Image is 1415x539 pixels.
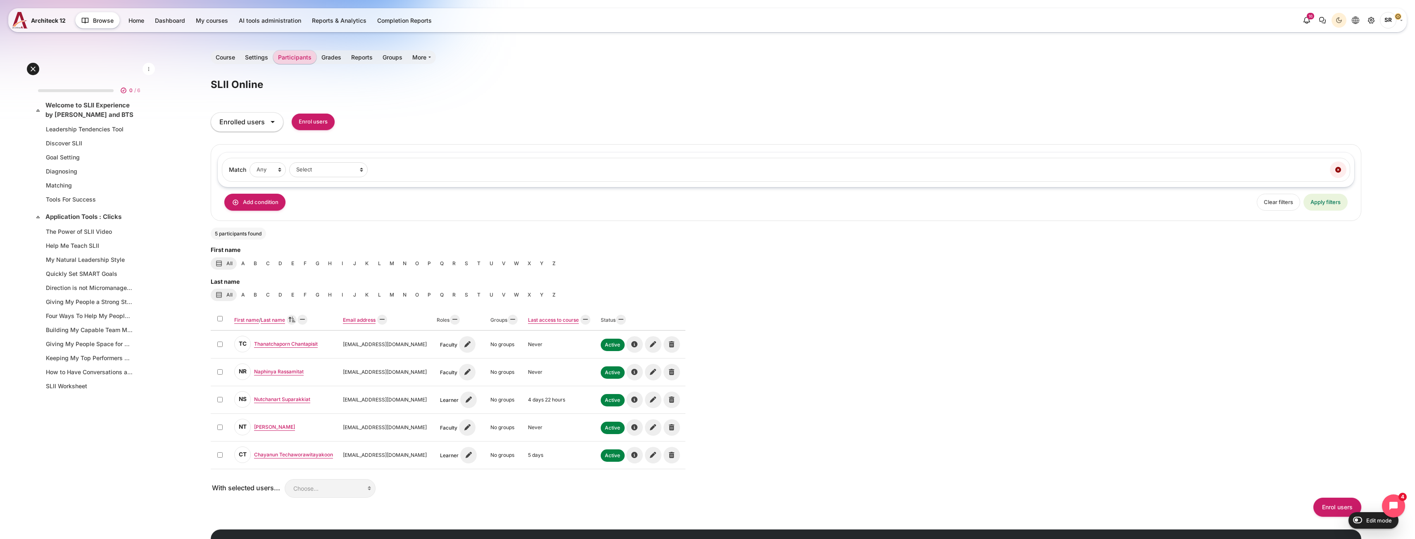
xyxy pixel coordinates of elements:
[46,195,133,204] a: Tools For Success
[336,289,348,301] a: I
[338,386,432,413] td: [EMAIL_ADDRESS][DOMAIN_NAME]
[432,309,485,330] th: Roles
[523,441,596,469] td: 5 days
[626,364,643,380] i: Manual enrolments
[460,392,477,408] i: Nutchanart Suparakkiat's role assignments
[663,419,680,436] a: Unenrol
[46,153,133,161] a: Goal Setting
[448,289,460,301] a: R
[348,257,361,270] a: J
[385,289,398,301] a: M
[645,364,661,380] i: Edit enrolment
[411,257,423,270] a: O
[411,289,423,301] a: O
[373,289,385,301] a: L
[485,330,523,359] td: No groups
[664,364,680,380] i: Unenrol
[234,446,333,463] a: Chayanun TechaworawitayakoonChayanun Techaworawitayakoon
[46,311,133,320] a: Four Ways To Help My People In a Crisis
[485,441,523,469] td: No groups
[261,317,285,323] a: Last name
[644,391,662,408] a: Edit enrolment
[46,255,133,264] a: My Natural Leadership Style
[459,364,476,380] i: Naphinya Rassamitat's role assignments
[211,228,266,240] p: 5 participants found
[523,386,596,413] td: 4 days 22 hours
[34,213,42,221] span: Collapse
[664,392,680,408] i: Unenrol
[234,363,304,380] a: Naphinya RassamitatNaphinya Rassamitat
[338,330,432,359] td: [EMAIL_ADDRESS][DOMAIN_NAME]
[12,12,28,28] img: A12
[645,447,661,463] i: Edit enrolment
[485,309,523,330] th: Groups
[473,257,485,270] a: T
[510,257,523,270] a: W
[377,314,388,325] a: Hide Email address
[336,257,348,270] a: I
[448,257,460,270] a: R
[626,446,643,464] a: Manual enrolments
[645,419,661,436] i: Edit enrolment
[234,317,259,323] a: First name
[523,257,535,270] a: X
[1366,517,1392,524] span: Edit mode
[311,257,323,270] a: G
[528,317,579,323] a: Last access to course
[663,336,680,353] a: Unenrol
[626,391,643,408] a: Manual enrolments
[626,419,643,436] a: Manual enrolments
[644,419,662,436] a: Edit enrolment
[440,363,476,381] a: Faculty
[124,14,149,27] a: Home
[580,314,591,325] a: Hide Last access to course
[626,336,643,353] i: Manual enrolments
[510,289,523,301] a: W
[211,78,263,91] h1: SLII Online
[626,363,643,381] a: Manual enrolments
[601,449,625,461] span: Active
[234,14,306,27] a: AI tools administration
[1313,498,1361,516] input: Enrol users
[645,336,661,353] i: Edit enrolment
[1330,161,1346,178] button: Remove filter row
[523,289,535,301] a: X
[211,257,237,270] a: All
[361,289,373,301] a: K
[460,289,473,301] a: S
[548,257,560,270] a: Z
[46,139,133,147] a: Discover SLII
[46,354,133,362] a: Keeping My Top Performers Engaged
[343,317,376,323] a: Email address
[1380,12,1403,28] a: User menu
[249,289,262,301] a: B
[644,336,662,353] a: Edit enrolment
[75,12,120,28] button: Browse
[237,289,249,301] a: A
[385,257,398,270] a: M
[234,419,295,435] a: Nipatra Tangpojthavepol[PERSON_NAME]
[211,77,1361,517] section: Content
[129,87,133,94] span: 0
[601,422,625,434] span: Active
[46,269,133,278] a: Quickly Set SMART Goals
[346,50,378,64] a: Reports
[361,257,373,270] a: K
[485,413,523,441] td: No groups
[663,391,680,408] a: Unenrol
[373,257,385,270] a: L
[229,165,246,174] label: Match
[191,14,233,27] a: My courses
[535,289,548,301] a: Y
[287,315,297,325] i: Ascending
[211,246,1361,254] h5: First name
[229,309,338,330] th: /
[234,336,251,352] span: Thanatchaporn Chantapisit
[523,330,596,359] td: Never
[601,339,625,351] span: Active
[460,257,473,270] a: S
[1315,13,1330,28] button: There are 0 unread conversations
[243,198,278,207] span: Add condition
